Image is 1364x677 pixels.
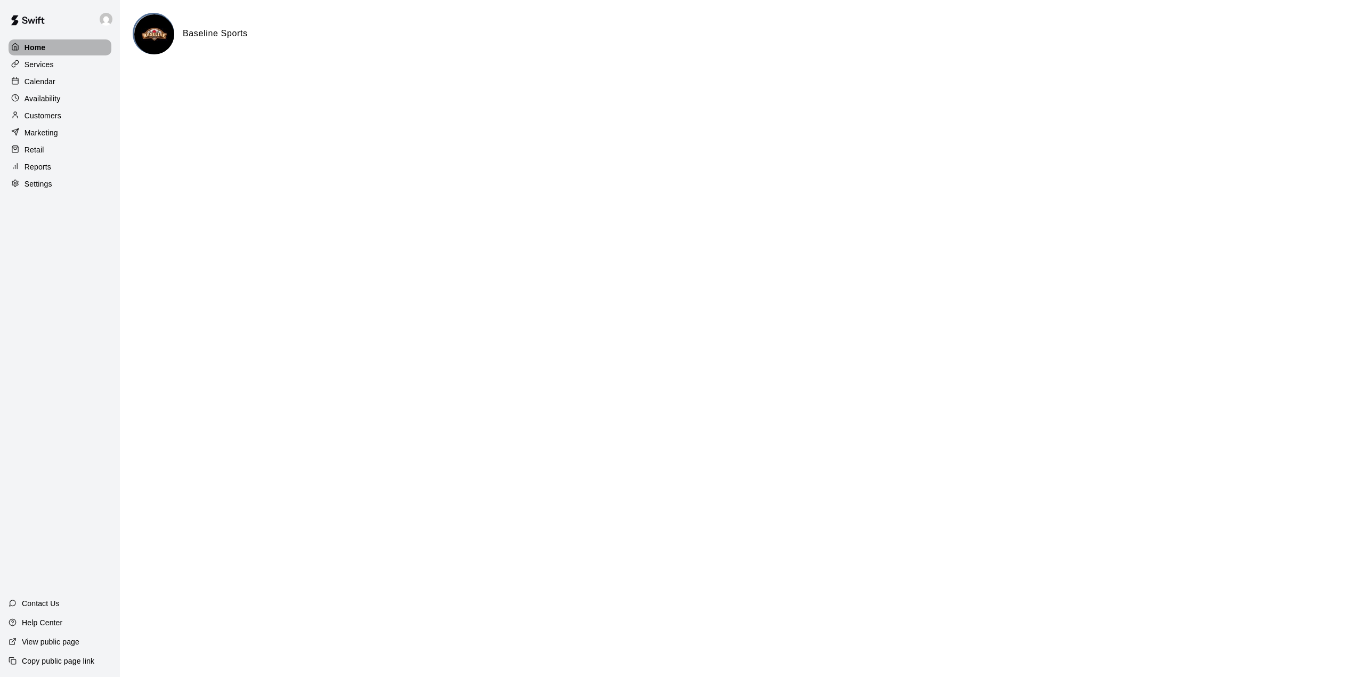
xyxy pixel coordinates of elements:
[25,179,52,189] p: Settings
[25,59,54,70] p: Services
[22,617,62,628] p: Help Center
[25,76,55,87] p: Calendar
[22,636,79,647] p: View public page
[9,39,111,55] a: Home
[25,42,46,53] p: Home
[9,74,111,90] a: Calendar
[9,91,111,107] a: Availability
[98,9,120,30] div: Joe Florio
[25,93,61,104] p: Availability
[25,127,58,138] p: Marketing
[25,110,61,121] p: Customers
[9,125,111,141] a: Marketing
[9,57,111,72] a: Services
[9,159,111,175] a: Reports
[9,176,111,192] a: Settings
[22,598,60,609] p: Contact Us
[100,13,112,26] img: Joe Florio
[25,144,44,155] p: Retail
[22,656,94,666] p: Copy public page link
[9,108,111,124] a: Customers
[25,162,51,172] p: Reports
[134,14,174,54] img: Baseline Sports logo
[9,142,111,158] a: Retail
[183,27,248,41] h6: Baseline Sports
